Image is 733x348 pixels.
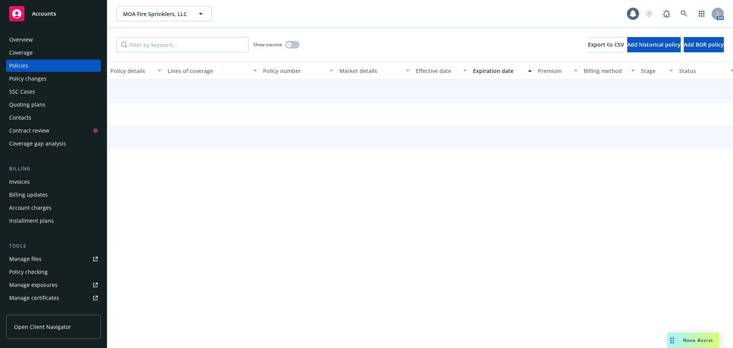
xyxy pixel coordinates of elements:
[588,37,624,52] button: Export to CSV
[6,292,101,304] a: Manage certificates
[9,305,48,317] div: Manage claims
[694,6,709,21] a: Switch app
[123,10,189,18] span: MOA Fire Sprinklers, LLC
[6,138,101,150] a: Coverage gap analysis
[6,3,101,24] a: Accounts
[584,67,626,75] div: Billing method
[538,67,569,75] div: Premium
[260,62,336,80] button: Policy number
[416,67,459,75] div: Effective date
[470,62,535,80] button: Expiration date
[253,41,282,48] span: Show inactive
[6,279,101,291] a: Manage exposures
[9,34,33,46] div: Overview
[9,253,42,265] div: Manage files
[110,67,153,75] div: Policy details
[6,112,101,124] a: Contacts
[683,337,713,343] span: Nova Assist
[107,62,165,80] button: Policy details
[6,215,101,227] a: Installment plans
[667,333,719,348] button: Nova Assist
[9,292,59,304] div: Manage certificates
[9,202,52,214] div: Account charges
[641,67,665,75] div: Stage
[9,47,33,59] div: Coverage
[627,37,681,52] button: Add historical policy
[9,266,48,278] div: Policy checking
[6,242,101,250] div: Tools
[535,62,581,80] button: Premium
[9,138,66,150] div: Coverage gap analysis
[684,41,724,48] span: Add BOR policy
[9,73,47,85] div: Policy changes
[6,86,101,98] a: SSC Cases
[9,279,58,291] div: Manage exposures
[6,202,101,214] a: Account charges
[581,62,638,80] button: Billing method
[263,67,325,75] div: Policy number
[676,6,692,21] a: Search
[32,11,56,17] span: Accounts
[9,112,31,124] div: Contacts
[168,67,249,75] div: Lines of coverage
[9,215,54,227] div: Installment plans
[9,60,28,72] div: Policies
[9,189,48,201] div: Billing updates
[6,99,101,111] a: Quoting plans
[9,86,35,98] div: SSC Cases
[6,189,101,201] a: Billing updates
[588,41,624,48] span: Export to CSV
[336,62,413,80] button: Market details
[9,99,45,111] div: Quoting plans
[679,67,726,75] div: Status
[684,37,724,52] button: Add BOR policy
[6,47,101,59] a: Coverage
[6,165,101,173] div: Billing
[6,60,101,72] a: Policies
[165,62,260,80] button: Lines of coverage
[6,305,101,317] a: Manage claims
[9,125,49,137] div: Contract review
[9,176,30,188] div: Invoices
[413,62,470,80] button: Effective date
[473,67,523,75] div: Expiration date
[659,6,674,21] a: Report a Bug
[6,176,101,188] a: Invoices
[641,6,657,21] a: Start snowing
[627,41,681,48] span: Add historical policy
[339,67,401,75] div: Market details
[116,37,249,52] input: Filter by keyword...
[6,125,101,137] a: Contract review
[6,253,101,265] a: Manage files
[116,6,212,21] button: MOA Fire Sprinklers, LLC
[667,333,677,348] div: Drag to move
[638,62,676,80] button: Stage
[6,34,101,46] a: Overview
[6,73,101,85] a: Policy changes
[14,323,71,331] span: Open Client Navigator
[6,266,101,278] a: Policy checking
